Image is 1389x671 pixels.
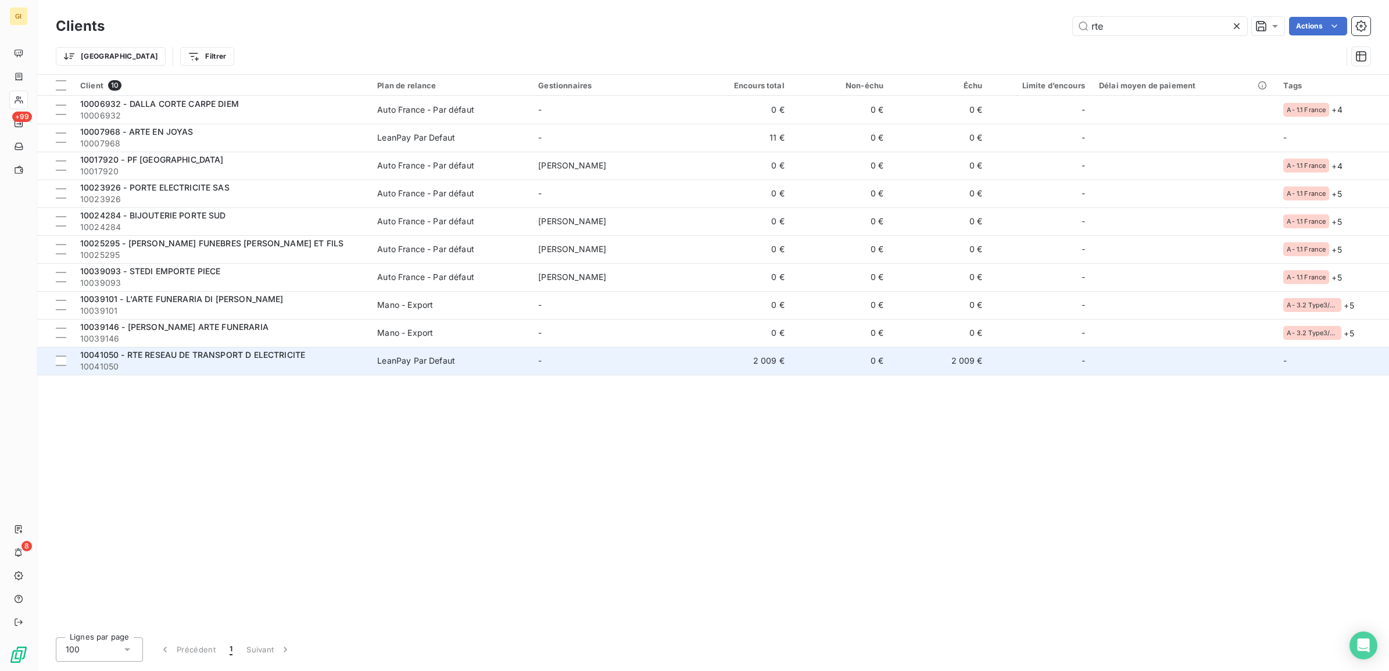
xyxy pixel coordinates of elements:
span: - [1082,216,1085,227]
button: Précédent [152,637,223,662]
td: 0 € [792,291,890,319]
div: Encours total [699,81,784,90]
span: 1 [230,644,232,655]
div: Mano - Export [377,299,433,311]
span: 10007968 - ARTE EN JOYAS [80,127,194,137]
td: 0 € [792,347,890,375]
td: 0 € [890,124,989,152]
div: Échu [897,81,982,90]
span: 10006932 - DALLA CORTE CARPE DIEM [80,99,239,109]
td: 0 € [692,96,791,124]
td: 0 € [692,291,791,319]
button: Suivant [239,637,298,662]
span: - [538,356,542,365]
td: 0 € [692,319,791,347]
span: 10025295 - [PERSON_NAME] FUNEBRES [PERSON_NAME] ET FILS [80,238,343,248]
td: 0 € [890,180,989,207]
td: 0 € [792,207,890,235]
span: 10039101 [80,305,363,317]
td: 2 009 € [890,347,989,375]
span: [PERSON_NAME] [538,244,606,254]
span: 10017920 [80,166,363,177]
span: - [538,188,542,198]
td: 0 € [890,263,989,291]
span: A- 3.2 Type3/Export [1287,302,1338,308]
span: + 4 [1331,103,1342,116]
span: - [1082,299,1085,311]
span: + 5 [1331,216,1341,228]
td: 0 € [890,207,989,235]
span: 10017920 - PF [GEOGRAPHIC_DATA] [80,155,224,164]
td: 0 € [692,263,791,291]
span: + 5 [1331,188,1341,200]
span: A- 1.1 France [1287,162,1326,169]
div: Mano - Export [377,327,433,339]
div: Open Intercom Messenger [1349,631,1377,659]
td: 0 € [692,207,791,235]
span: A- 1.1 France [1287,106,1326,113]
img: Logo LeanPay [9,645,28,664]
div: Auto France - Par défaut [377,104,474,116]
span: +99 [12,112,32,122]
div: Auto France - Par défaut [377,216,474,227]
span: A- 1.1 France [1287,190,1326,197]
span: 10025295 [80,249,363,261]
td: 0 € [692,152,791,180]
div: Limite d’encours [997,81,1085,90]
span: 10039146 [80,333,363,345]
td: 0 € [792,319,890,347]
span: A- 1.1 France [1287,274,1326,281]
span: - [1082,188,1085,199]
span: 10041050 [80,361,363,372]
span: 100 [66,644,80,655]
td: 0 € [890,96,989,124]
div: Plan de relance [377,81,524,90]
span: 10039101 - L'ARTE FUNERARIA DI [PERSON_NAME] [80,294,284,304]
td: 0 € [692,180,791,207]
span: [PERSON_NAME] [538,272,606,282]
div: Auto France - Par défaut [377,160,474,171]
span: 10023926 - PORTE ELECTRICITE SAS [80,182,230,192]
div: Auto France - Par défaut [377,188,474,199]
button: [GEOGRAPHIC_DATA] [56,47,166,66]
span: - [1283,132,1287,142]
span: 10041050 - RTE RESEAU DE TRANSPORT D ELECTRICITE [80,350,305,360]
span: - [1283,356,1287,365]
span: 10039093 [80,277,363,289]
span: + 4 [1331,160,1342,172]
div: Gestionnaires [538,81,685,90]
td: 0 € [792,180,890,207]
span: A- 1.1 France [1287,246,1326,253]
div: LeanPay Par Defaut [377,132,455,143]
button: 1 [223,637,239,662]
span: 10039093 - STEDI EMPORTE PIECE [80,266,221,276]
span: - [1082,271,1085,283]
span: - [538,328,542,338]
td: 0 € [890,319,989,347]
span: [PERSON_NAME] [538,216,606,226]
span: - [538,132,542,142]
td: 0 € [792,152,890,180]
span: Client [80,81,103,90]
span: + 5 [1344,299,1354,311]
td: 0 € [792,235,890,263]
span: 8 [22,541,32,551]
span: 10024284 [80,221,363,233]
span: A- 1.1 France [1287,218,1326,225]
span: 10007968 [80,138,363,149]
td: 0 € [890,152,989,180]
input: Rechercher [1073,17,1247,35]
td: 11 € [692,124,791,152]
span: [PERSON_NAME] [538,160,606,170]
span: A- 3.2 Type3/Export [1287,329,1338,336]
span: - [1082,355,1085,367]
span: + 5 [1331,271,1341,284]
span: - [1082,160,1085,171]
div: Auto France - Par défaut [377,271,474,283]
td: 0 € [890,235,989,263]
span: - [1082,327,1085,339]
td: 0 € [890,291,989,319]
span: - [1082,243,1085,255]
button: Actions [1289,17,1347,35]
span: - [1082,132,1085,143]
